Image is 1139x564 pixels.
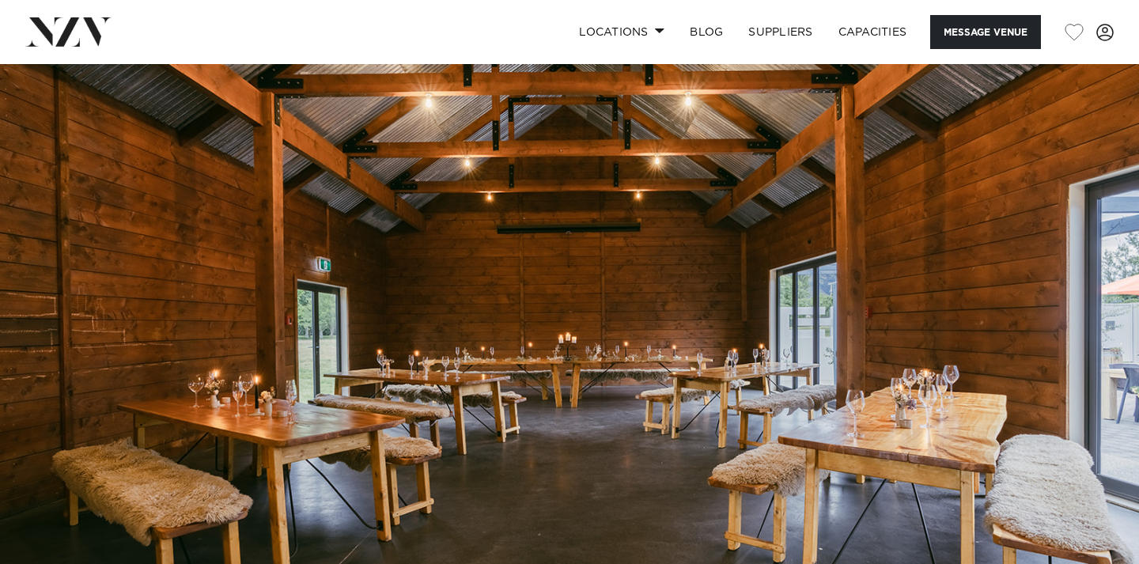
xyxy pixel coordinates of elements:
a: Capacities [826,15,920,49]
a: BLOG [677,15,736,49]
button: Message Venue [930,15,1041,49]
a: SUPPLIERS [736,15,825,49]
img: nzv-logo.png [25,17,112,46]
a: Locations [566,15,677,49]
